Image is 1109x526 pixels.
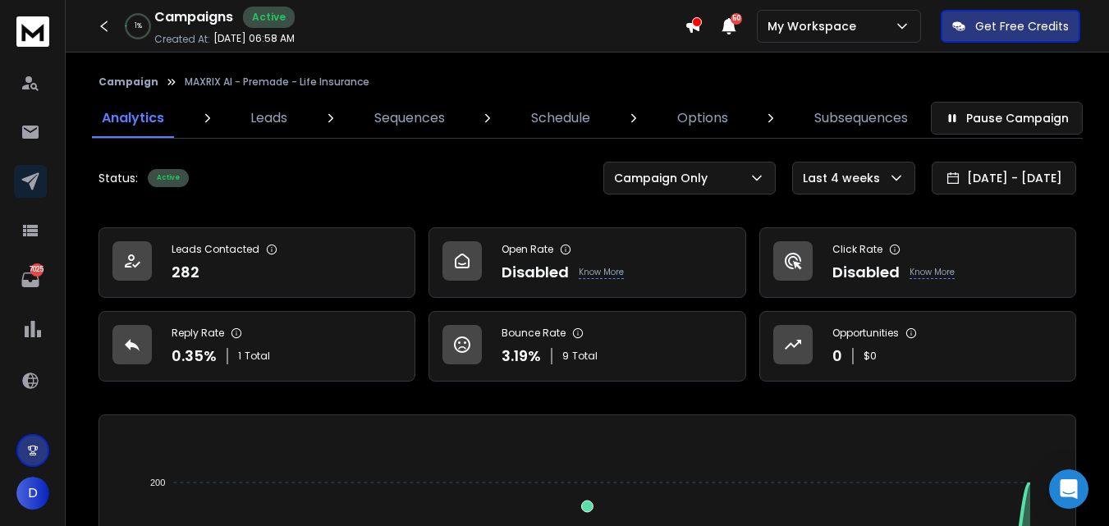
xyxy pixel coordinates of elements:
[245,350,270,363] span: Total
[667,98,738,138] a: Options
[502,243,553,256] p: Open Rate
[768,18,863,34] p: My Workspace
[572,350,598,363] span: Total
[502,261,569,284] p: Disabled
[531,108,590,128] p: Schedule
[428,227,745,298] a: Open RateDisabledKnow More
[16,16,49,47] img: logo
[150,478,165,487] tspan: 200
[502,327,566,340] p: Bounce Rate
[814,108,908,128] p: Subsequences
[99,170,138,186] p: Status:
[832,243,882,256] p: Click Rate
[804,98,918,138] a: Subsequences
[731,13,742,25] span: 50
[832,261,900,284] p: Disabled
[562,350,569,363] span: 9
[941,10,1080,43] button: Get Free Credits
[931,102,1083,135] button: Pause Campaign
[975,18,1069,34] p: Get Free Credits
[238,350,241,363] span: 1
[148,169,189,187] div: Active
[759,227,1076,298] a: Click RateDisabledKnow More
[102,108,164,128] p: Analytics
[932,162,1076,194] button: [DATE] - [DATE]
[30,263,44,277] p: 7025
[502,345,541,368] p: 3.19 %
[154,7,233,27] h1: Campaigns
[99,75,158,89] button: Campaign
[185,75,369,89] p: MAXRIX AI - Premade - Life Insurance
[241,98,297,138] a: Leads
[16,477,49,510] button: D
[864,350,877,363] p: $ 0
[910,266,955,279] p: Know More
[614,170,714,186] p: Campaign Only
[14,263,47,296] a: 7025
[172,243,259,256] p: Leads Contacted
[677,108,728,128] p: Options
[135,21,142,31] p: 1 %
[99,311,415,382] a: Reply Rate0.35%1Total
[579,266,624,279] p: Know More
[92,98,174,138] a: Analytics
[832,345,842,368] p: 0
[172,327,224,340] p: Reply Rate
[803,170,887,186] p: Last 4 weeks
[364,98,455,138] a: Sequences
[250,108,287,128] p: Leads
[154,33,210,46] p: Created At:
[213,32,295,45] p: [DATE] 06:58 AM
[243,7,295,28] div: Active
[521,98,600,138] a: Schedule
[172,261,199,284] p: 282
[1049,469,1088,509] div: Open Intercom Messenger
[374,108,445,128] p: Sequences
[99,227,415,298] a: Leads Contacted282
[832,327,899,340] p: Opportunities
[759,311,1076,382] a: Opportunities0$0
[428,311,745,382] a: Bounce Rate3.19%9Total
[172,345,217,368] p: 0.35 %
